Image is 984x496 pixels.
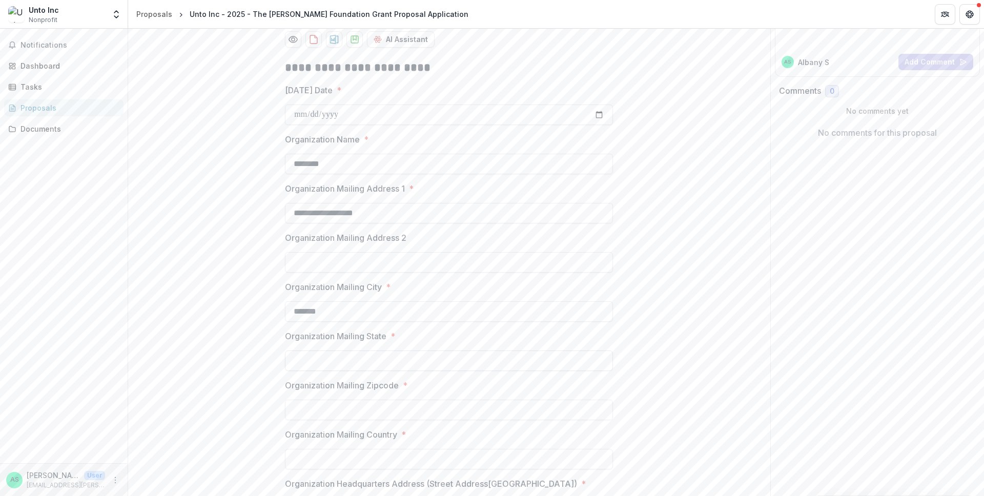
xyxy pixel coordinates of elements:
[346,31,363,48] button: download-proposal
[285,84,333,96] p: [DATE] Date
[959,4,980,25] button: Get Help
[109,4,124,25] button: Open entity switcher
[10,477,19,483] div: Albany Smith
[285,232,406,244] p: Organization Mailing Address 2
[935,4,955,25] button: Partners
[4,37,124,53] button: Notifications
[830,87,834,96] span: 0
[20,123,115,134] div: Documents
[285,330,386,342] p: Organization Mailing State
[190,9,468,19] div: Unto Inc - 2025 - The [PERSON_NAME] Foundation Grant Proposal Application
[779,86,821,96] h2: Comments
[132,7,473,22] nav: breadcrumb
[4,57,124,74] a: Dashboard
[84,471,105,480] p: User
[326,31,342,48] button: download-proposal
[898,54,973,70] button: Add Comment
[285,478,577,490] p: Organization Headquarters Address (Street Address[GEOGRAPHIC_DATA])
[784,59,791,65] div: Albany Smith
[285,379,399,391] p: Organization Mailing Zipcode
[285,133,360,146] p: Organization Name
[27,470,80,481] p: [PERSON_NAME]
[109,474,121,486] button: More
[29,5,59,15] div: Unto Inc
[367,31,435,48] button: AI Assistant
[285,281,382,293] p: Organization Mailing City
[4,120,124,137] a: Documents
[305,31,322,48] button: download-proposal
[29,15,57,25] span: Nonprofit
[4,99,124,116] a: Proposals
[818,127,937,139] p: No comments for this proposal
[20,41,119,50] span: Notifications
[779,106,976,116] p: No comments yet
[4,78,124,95] a: Tasks
[27,481,105,490] p: [EMAIL_ADDRESS][PERSON_NAME][DOMAIN_NAME]
[285,428,397,441] p: Organization Mailing Country
[132,7,176,22] a: Proposals
[20,60,115,71] div: Dashboard
[8,6,25,23] img: Unto Inc
[20,102,115,113] div: Proposals
[798,57,829,68] p: Albany S
[285,31,301,48] button: Preview 3bdc42e9-e140-4c2b-afa3-41c1b6405f10-0.pdf
[285,182,405,195] p: Organization Mailing Address 1
[20,81,115,92] div: Tasks
[136,9,172,19] div: Proposals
